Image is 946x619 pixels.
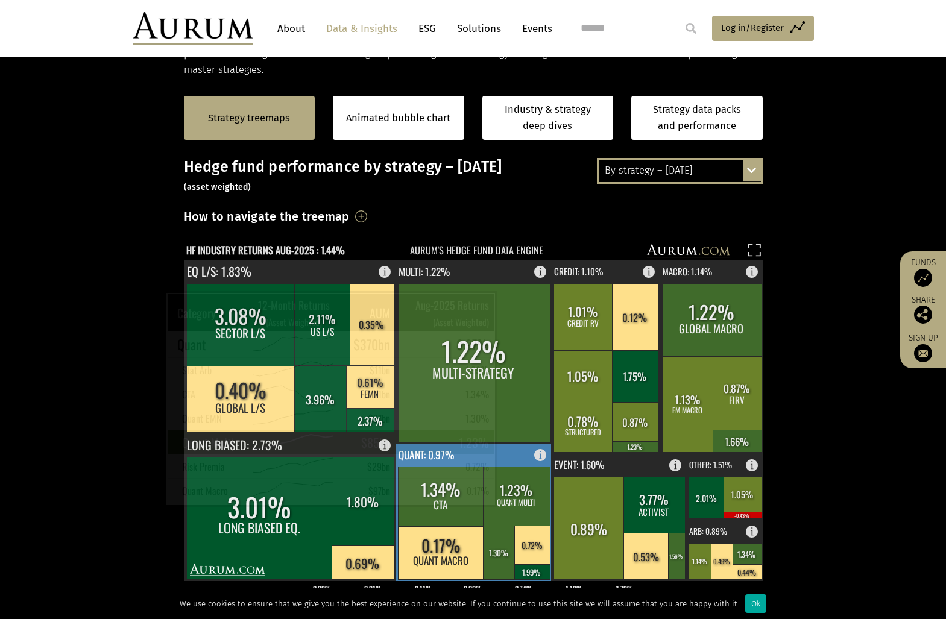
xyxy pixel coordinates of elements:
input: Submit [679,16,703,40]
img: Access Funds [914,269,932,287]
small: (asset weighted) [184,182,251,192]
a: Sign up [906,333,940,362]
div: By strategy – [DATE] [599,160,761,181]
a: Strategy treemaps [208,110,290,126]
a: Strategy data packs and performance [631,96,763,140]
a: Log in/Register [712,16,814,41]
a: Solutions [451,17,507,40]
img: Aurum [133,12,253,45]
a: Data & Insights [320,17,403,40]
img: Sign up to our newsletter [914,344,932,362]
a: Funds [906,257,940,287]
h3: Hedge fund performance by strategy – [DATE] [184,158,763,194]
a: ESG [412,17,442,40]
a: About [271,17,311,40]
a: Events [516,17,552,40]
span: Log in/Register [721,20,784,35]
div: Share [906,296,940,324]
img: Share this post [914,306,932,324]
h3: How to navigate the treemap [184,206,350,227]
div: Ok [745,594,766,613]
a: Animated bubble chart [346,110,450,126]
a: Industry & strategy deep dives [482,96,614,140]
